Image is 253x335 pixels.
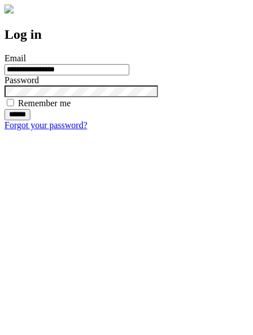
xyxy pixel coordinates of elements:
[4,4,13,13] img: logo-4e3dc11c47720685a147b03b5a06dd966a58ff35d612b21f08c02c0306f2b779.png
[4,53,26,63] label: Email
[4,120,87,130] a: Forgot your password?
[4,27,249,42] h2: Log in
[4,75,39,85] label: Password
[18,98,71,108] label: Remember me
